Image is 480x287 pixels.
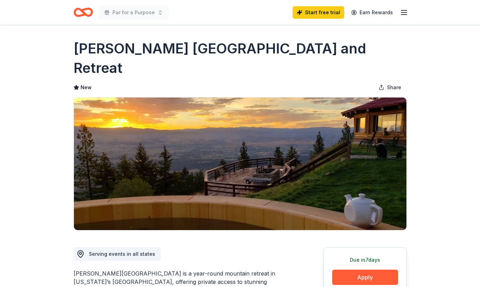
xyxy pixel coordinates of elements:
[347,6,397,19] a: Earn Rewards
[332,270,398,285] button: Apply
[373,81,407,94] button: Share
[293,6,344,19] a: Start free trial
[81,83,92,92] span: New
[99,6,169,19] button: Par for a Purpose
[74,98,406,230] img: Image for Downing Mountain Lodge and Retreat
[112,8,155,17] span: Par for a Purpose
[74,39,407,78] h1: [PERSON_NAME] [GEOGRAPHIC_DATA] and Retreat
[332,256,398,264] div: Due in 7 days
[89,251,155,257] span: Serving events in all states
[74,4,93,20] a: Home
[387,83,401,92] span: Share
